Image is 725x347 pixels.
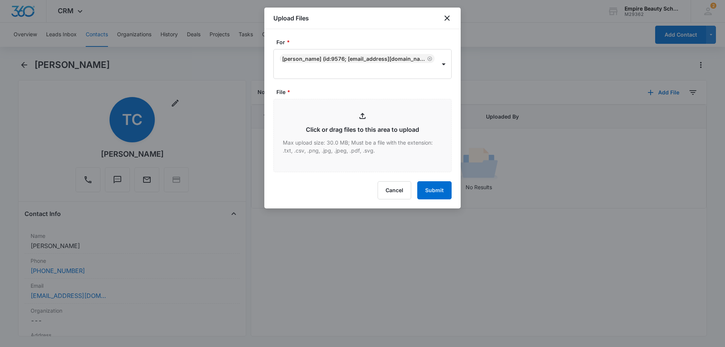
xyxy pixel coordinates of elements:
label: File [276,88,455,96]
div: [PERSON_NAME] (ID:9576; [EMAIL_ADDRESS][DOMAIN_NAME]; 4013910609) [282,56,426,62]
label: For [276,38,455,46]
button: Cancel [378,181,411,199]
button: Submit [417,181,452,199]
div: Remove Tharon Chalifoux (ID:9576; t.chalifoux19@gmail.com; 4013910609) [426,56,432,61]
h1: Upload Files [273,14,309,23]
button: close [443,14,452,23]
